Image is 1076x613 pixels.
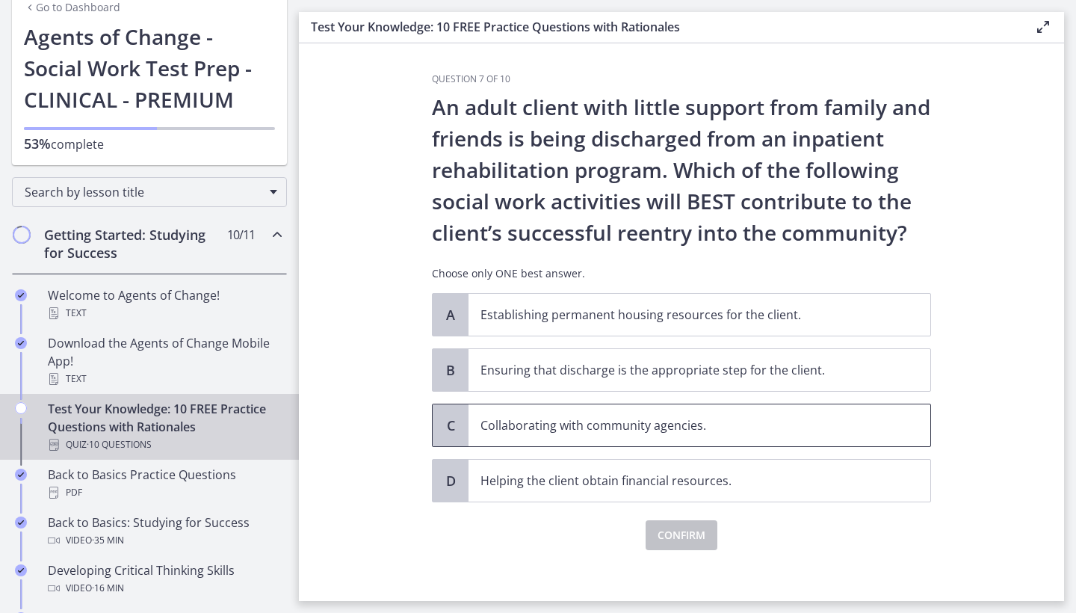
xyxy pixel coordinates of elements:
div: Quiz [48,436,281,454]
h1: Agents of Change - Social Work Test Prep - CLINICAL - PREMIUM [24,21,275,115]
span: 53% [24,135,51,153]
div: Download the Agents of Change Mobile App! [48,334,281,388]
p: Establishing permanent housing resources for the client. [480,306,888,324]
p: An adult client with little support from family and friends is being discharged from an inpatient... [432,91,931,248]
i: Completed [15,289,27,301]
span: D [442,472,460,490]
div: Search by lesson title [12,177,287,207]
p: Choose only ONE best answer. [432,266,931,281]
p: Helping the client obtain financial resources. [480,472,888,490]
div: Text [48,370,281,388]
i: Completed [15,517,27,529]
div: Video [48,579,281,597]
span: Confirm [658,526,705,544]
p: Ensuring that discharge is the appropriate step for the client. [480,361,888,379]
i: Completed [15,469,27,481]
span: B [442,361,460,379]
span: · 10 Questions [87,436,152,454]
span: · 16 min [92,579,124,597]
div: Welcome to Agents of Change! [48,286,281,322]
h3: Test Your Knowledge: 10 FREE Practice Questions with Rationales [311,18,1010,36]
div: PDF [48,484,281,502]
span: A [442,306,460,324]
span: · 35 min [92,532,124,549]
div: Test Your Knowledge: 10 FREE Practice Questions with Rationales [48,400,281,454]
i: Completed [15,564,27,576]
button: Confirm [646,520,717,550]
div: Video [48,532,281,549]
span: 10 / 11 [227,226,255,244]
p: Collaborating with community agencies. [480,416,888,434]
span: C [442,416,460,434]
div: Text [48,304,281,322]
div: Developing Critical Thinking Skills [48,561,281,597]
i: Completed [15,337,27,349]
h3: Question 7 of 10 [432,73,931,85]
p: complete [24,135,275,153]
div: Back to Basics Practice Questions [48,466,281,502]
div: Back to Basics: Studying for Success [48,514,281,549]
span: Search by lesson title [25,184,262,200]
h2: Getting Started: Studying for Success [44,226,226,262]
